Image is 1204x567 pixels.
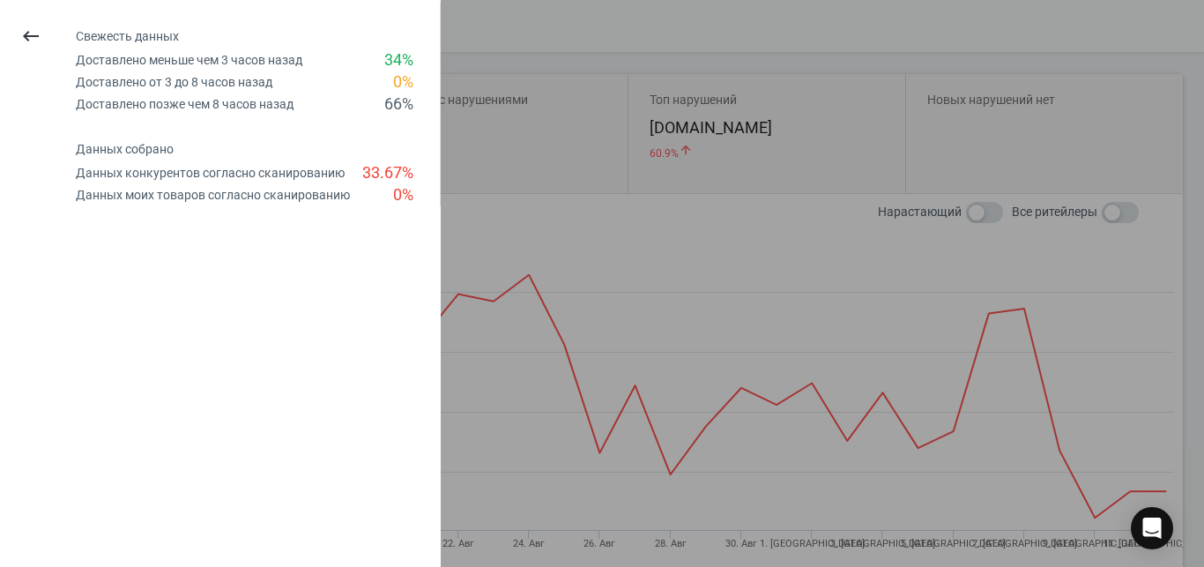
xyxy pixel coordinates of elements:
[76,142,440,157] h4: Данных собрано
[11,16,51,57] button: keyboard_backspace
[1131,507,1173,549] div: Open Intercom Messenger
[76,74,272,91] div: Доставлено от 3 до 8 часов назад
[20,26,41,47] i: keyboard_backspace
[76,52,302,69] div: Доставлено меньше чем 3 часов назад
[76,96,294,113] div: Доставлено позже чем 8 часов назад
[393,71,413,93] div: 0 %
[76,29,440,44] h4: Свежесть данных
[76,165,345,182] div: Данных конкурентов согласно сканированию
[384,49,413,71] div: 34 %
[393,184,413,206] div: 0 %
[362,162,413,184] div: 33.67 %
[384,93,413,116] div: 66 %
[76,187,350,204] div: Данных моих товаров согласно сканированию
